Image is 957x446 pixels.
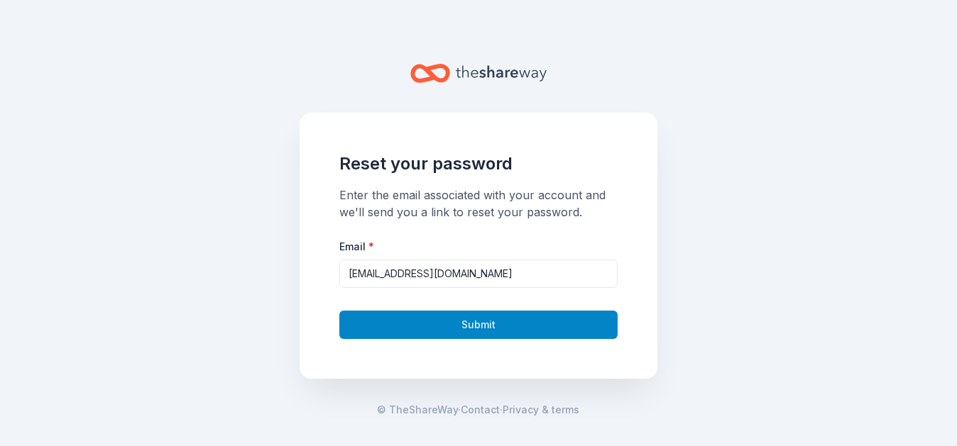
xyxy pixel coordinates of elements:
[461,401,501,418] a: Contact
[378,401,580,418] span: · ·
[378,403,459,416] span: © TheShareWay
[339,186,618,221] div: Enter the email associated with your account and we'll send you a link to reset your password.
[339,311,618,339] button: Submit
[339,152,618,175] h1: Reset your password
[410,57,547,90] a: Home
[339,240,374,254] label: Email
[503,401,580,418] a: Privacy & terms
